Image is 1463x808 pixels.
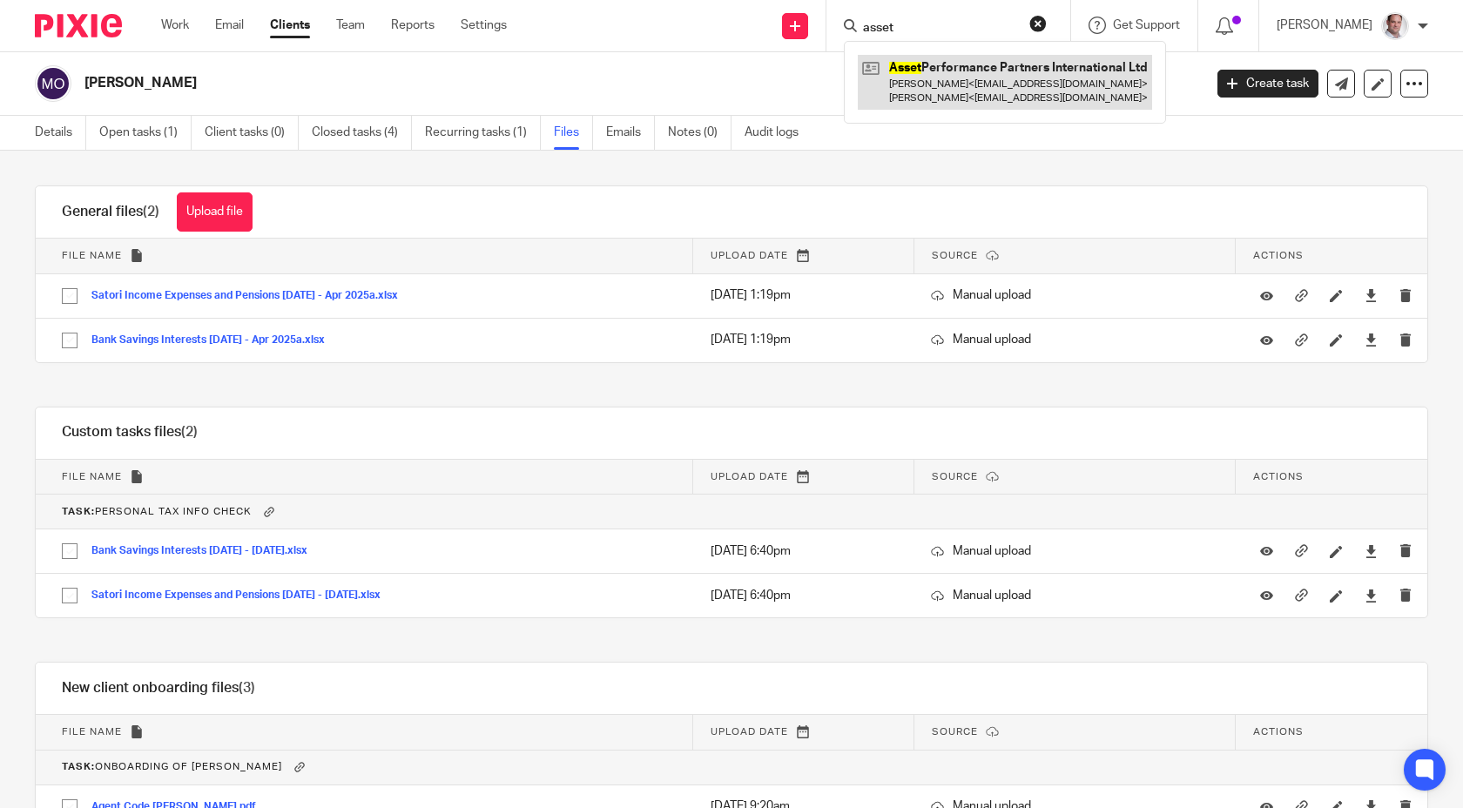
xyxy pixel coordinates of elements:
p: Manual upload [931,331,1218,348]
button: Clear [1029,15,1047,32]
input: Select [53,535,86,568]
a: Download [1365,542,1378,560]
h1: New client onboarding files [62,679,255,697]
p: [PERSON_NAME] [1277,17,1372,34]
span: Personal Tax Info Check [62,507,252,516]
a: Emails [606,116,655,150]
span: (2) [143,205,159,219]
b: Task: [62,763,95,772]
button: Bank Savings Interests [DATE] - Apr 2025a.xlsx [91,334,338,347]
p: [DATE] 6:40pm [711,542,897,560]
a: Clients [270,17,310,34]
button: Bank Savings Interests [DATE] - [DATE].xlsx [91,545,320,557]
a: Open tasks (1) [99,116,192,150]
h2: [PERSON_NAME] [84,74,970,92]
p: [DATE] 1:19pm [711,286,897,304]
img: Munro%20Partners-3202.jpg [1381,12,1409,40]
img: svg%3E [35,65,71,102]
a: Email [215,17,244,34]
h1: General files [62,203,159,221]
p: [DATE] 1:19pm [711,331,897,348]
p: Manual upload [931,587,1218,604]
span: Actions [1253,472,1304,481]
p: [DATE] 6:40pm [711,587,897,604]
input: Select [53,324,86,357]
a: Work [161,17,189,34]
span: (2) [181,425,198,439]
button: Upload file [177,192,253,232]
p: Manual upload [931,286,1218,304]
p: Manual upload [931,542,1218,560]
a: Client tasks (0) [205,116,299,150]
span: Actions [1253,251,1304,260]
a: Details [35,116,86,150]
a: Audit logs [745,116,812,150]
span: Upload date [711,727,788,737]
span: (3) [239,681,255,695]
span: File name [62,472,122,481]
button: Satori Income Expenses and Pensions [DATE] - [DATE].xlsx [91,589,394,602]
a: Reports [391,17,435,34]
span: Source [932,251,978,260]
span: Upload date [711,251,788,260]
a: Closed tasks (4) [312,116,412,150]
a: Files [554,116,593,150]
a: Team [336,17,365,34]
span: Onboarding of [PERSON_NAME] [62,763,282,772]
a: Download [1365,587,1378,604]
a: Download [1365,286,1378,304]
span: Upload date [711,472,788,481]
img: Pixie [35,14,122,37]
a: Download [1365,331,1378,348]
span: File name [62,727,122,737]
span: File name [62,251,122,260]
input: Search [861,21,1018,37]
a: Create task [1217,70,1318,98]
b: Task: [62,507,95,516]
button: Satori Income Expenses and Pensions [DATE] - Apr 2025a.xlsx [91,290,411,302]
input: Select [53,579,86,612]
span: Get Support [1113,19,1180,31]
span: Actions [1253,727,1304,737]
a: Settings [461,17,507,34]
a: Recurring tasks (1) [425,116,541,150]
h1: Custom tasks files [62,423,198,441]
input: Select [53,279,86,313]
span: Source [932,472,978,481]
span: Source [932,727,978,737]
a: Notes (0) [668,116,731,150]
